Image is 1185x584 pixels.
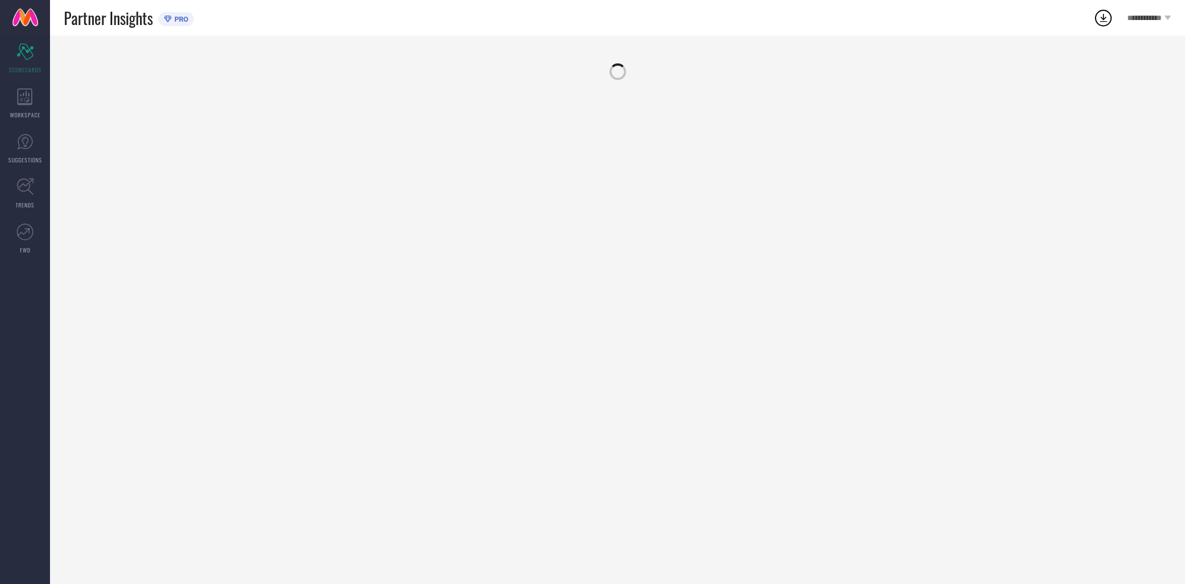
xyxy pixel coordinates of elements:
[1093,8,1113,28] div: Open download list
[9,66,42,74] span: SCORECARDS
[10,111,41,119] span: WORKSPACE
[20,246,31,254] span: FWD
[172,15,188,23] span: PRO
[16,201,34,209] span: TRENDS
[8,156,42,164] span: SUGGESTIONS
[64,7,153,29] span: Partner Insights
